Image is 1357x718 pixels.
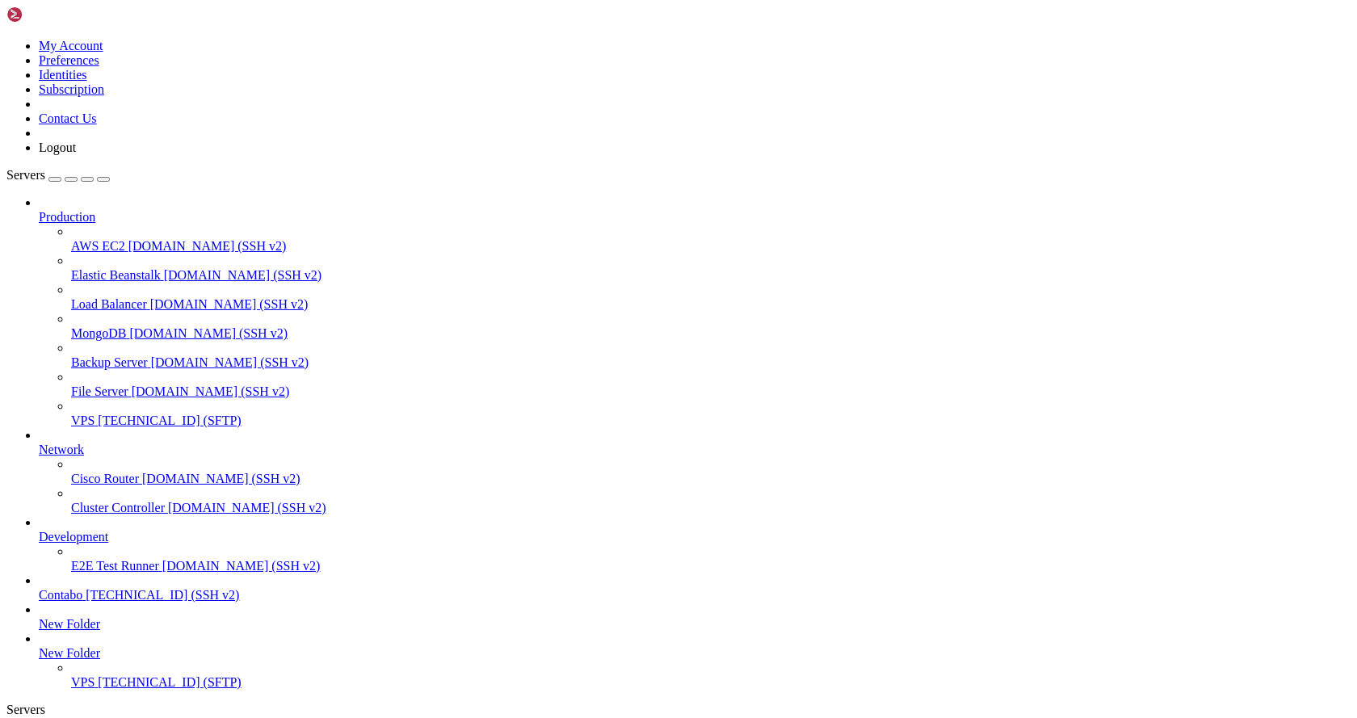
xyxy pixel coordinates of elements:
a: Development [39,530,1351,544]
span: Cisco Router [71,472,139,485]
li: Load Balancer [DOMAIN_NAME] (SSH v2) [71,283,1351,312]
li: Elastic Beanstalk [DOMAIN_NAME] (SSH v2) [71,254,1351,283]
span: Development [39,530,108,544]
span: E2E Test Runner [71,559,159,573]
a: Subscription [39,82,104,96]
span: VPS [71,675,95,689]
a: Cluster Controller [DOMAIN_NAME] (SSH v2) [71,501,1351,515]
a: Servers [6,168,110,182]
span: [DOMAIN_NAME] (SSH v2) [150,297,309,311]
li: New Folder [39,603,1351,632]
li: File Server [DOMAIN_NAME] (SSH v2) [71,370,1351,399]
span: Backup Server [71,355,148,369]
li: Cluster Controller [DOMAIN_NAME] (SSH v2) [71,486,1351,515]
a: Production [39,210,1351,225]
a: New Folder [39,646,1351,661]
a: Backup Server [DOMAIN_NAME] (SSH v2) [71,355,1351,370]
a: Contabo [TECHNICAL_ID] (SSH v2) [39,588,1351,603]
span: [DOMAIN_NAME] (SSH v2) [151,355,309,369]
span: [DOMAIN_NAME] (SSH v2) [129,326,288,340]
span: [DOMAIN_NAME] (SSH v2) [132,384,290,398]
a: Logout [39,141,76,154]
a: Contact Us [39,111,97,125]
span: [DOMAIN_NAME] (SSH v2) [164,268,322,282]
a: Identities [39,68,87,82]
span: [TECHNICAL_ID] (SFTP) [98,414,241,427]
span: Network [39,443,84,456]
img: Shellngn [6,6,99,23]
span: [TECHNICAL_ID] (SFTP) [98,675,241,689]
a: Elastic Beanstalk [DOMAIN_NAME] (SSH v2) [71,268,1351,283]
li: Development [39,515,1351,573]
li: Production [39,195,1351,428]
a: Preferences [39,53,99,67]
span: New Folder [39,646,100,660]
span: [DOMAIN_NAME] (SSH v2) [128,239,287,253]
span: Cluster Controller [71,501,165,514]
li: Network [39,428,1351,515]
li: MongoDB [DOMAIN_NAME] (SSH v2) [71,312,1351,341]
a: MongoDB [DOMAIN_NAME] (SSH v2) [71,326,1351,341]
a: VPS [TECHNICAL_ID] (SFTP) [71,675,1351,690]
span: Servers [6,168,45,182]
span: [DOMAIN_NAME] (SSH v2) [162,559,321,573]
a: VPS [TECHNICAL_ID] (SFTP) [71,414,1351,428]
span: [TECHNICAL_ID] (SSH v2) [86,588,239,602]
a: My Account [39,39,103,52]
a: E2E Test Runner [DOMAIN_NAME] (SSH v2) [71,559,1351,573]
a: AWS EC2 [DOMAIN_NAME] (SSH v2) [71,239,1351,254]
li: AWS EC2 [DOMAIN_NAME] (SSH v2) [71,225,1351,254]
li: Backup Server [DOMAIN_NAME] (SSH v2) [71,341,1351,370]
span: Load Balancer [71,297,147,311]
a: File Server [DOMAIN_NAME] (SSH v2) [71,384,1351,399]
li: VPS [TECHNICAL_ID] (SFTP) [71,399,1351,428]
li: New Folder [39,632,1351,690]
span: New Folder [39,617,100,631]
span: Production [39,210,95,224]
span: Elastic Beanstalk [71,268,161,282]
a: New Folder [39,617,1351,632]
span: Contabo [39,588,82,602]
li: Cisco Router [DOMAIN_NAME] (SSH v2) [71,457,1351,486]
a: Cisco Router [DOMAIN_NAME] (SSH v2) [71,472,1351,486]
span: AWS EC2 [71,239,125,253]
li: E2E Test Runner [DOMAIN_NAME] (SSH v2) [71,544,1351,573]
li: VPS [TECHNICAL_ID] (SFTP) [71,661,1351,690]
span: [DOMAIN_NAME] (SSH v2) [168,501,326,514]
a: Network [39,443,1351,457]
div: Servers [6,703,1351,717]
span: File Server [71,384,128,398]
span: VPS [71,414,95,427]
span: MongoDB [71,326,126,340]
li: Contabo [TECHNICAL_ID] (SSH v2) [39,573,1351,603]
span: [DOMAIN_NAME] (SSH v2) [142,472,300,485]
a: Load Balancer [DOMAIN_NAME] (SSH v2) [71,297,1351,312]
